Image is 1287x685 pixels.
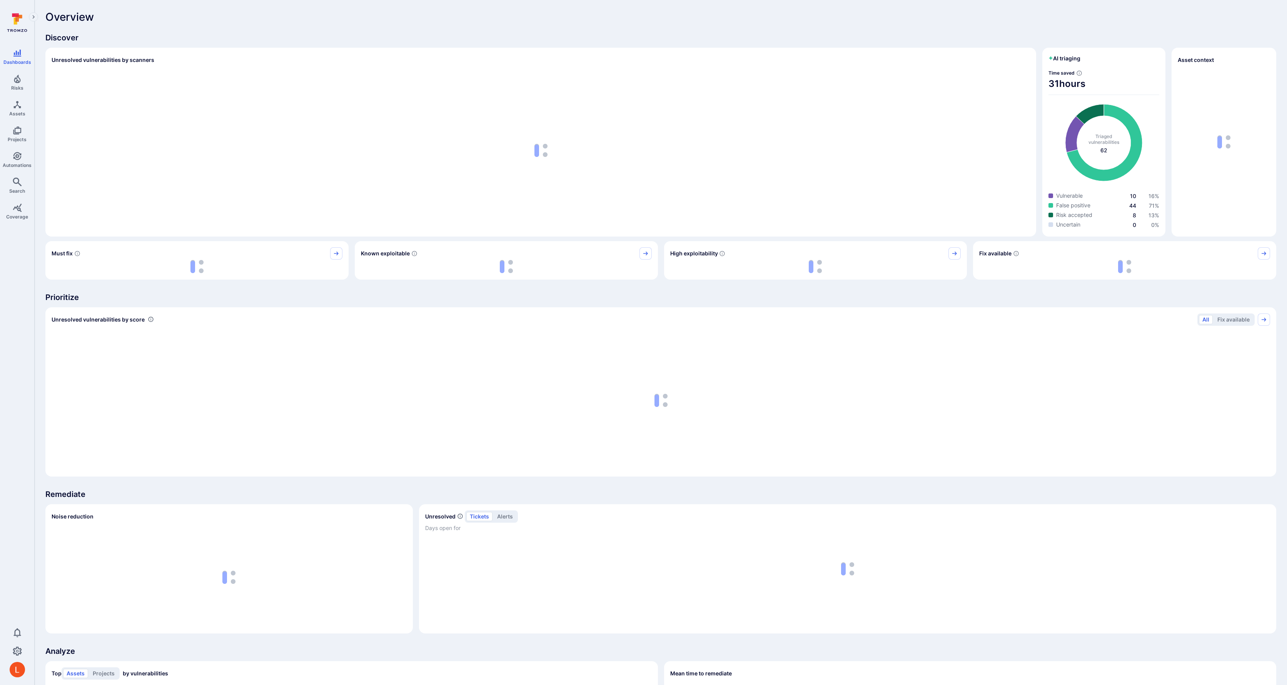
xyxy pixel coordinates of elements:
[1148,212,1159,218] span: 13 %
[74,250,80,257] svg: Risk score >=40 , missed SLA
[1048,70,1075,76] span: Time saved
[45,646,1276,657] span: Analyze
[979,250,1012,257] span: Fix available
[1149,202,1159,209] a: 71%
[411,250,417,257] svg: Confirmed exploitable by KEV
[361,260,652,273] div: loading spinner
[45,241,349,280] div: Must fix
[10,662,25,677] div: Lukas Šalkauskas
[1149,202,1159,209] span: 71 %
[425,524,1270,532] span: Days open for
[45,489,1276,500] span: Remediate
[1148,193,1159,199] span: 16 %
[52,330,1270,470] div: loading spinner
[1151,222,1159,228] span: 0 %
[45,292,1276,303] span: Prioritize
[148,315,154,323] div: Number of vulnerabilities in status 'Open' 'Triaged' and 'In process' grouped by score
[1013,250,1019,257] svg: Vulnerabilities with fix available
[457,512,463,520] span: Number of unresolved items by priority and days open
[1056,211,1092,219] span: Risk accepted
[466,512,492,521] button: tickets
[979,260,1270,273] div: loading spinner
[9,188,25,194] span: Search
[355,241,658,280] div: Known exploitable
[425,513,456,520] h2: Unresolved
[670,250,718,257] span: High exploitability
[52,316,145,323] span: Unresolved vulnerabilities by score
[494,512,516,521] button: alerts
[719,250,725,257] svg: EPSS score ≥ 0.7
[45,11,94,23] span: Overview
[1088,133,1119,145] span: Triaged vulnerabilities
[10,662,25,677] img: ACg8ocL1zoaGYHINvVelaXD2wTMKGlaFbOiGNlSQVKsddkbQKplo=s96-c
[361,250,410,257] span: Known exploitable
[1214,315,1253,324] button: Fix available
[1178,56,1214,64] span: Asset context
[52,527,407,627] div: loading spinner
[222,571,235,584] img: Loading...
[1199,315,1213,324] button: All
[63,669,88,678] button: Assets
[670,670,732,677] span: Mean time to remediate
[1118,260,1131,273] img: Loading...
[6,214,28,220] span: Coverage
[670,260,961,273] div: loading spinner
[89,669,118,678] button: Projects
[1133,212,1136,218] a: 8
[3,59,31,65] span: Dashboards
[1148,212,1159,218] a: 13%
[1133,222,1136,228] a: 0
[8,137,27,142] span: Projects
[1100,147,1107,154] span: total
[1056,192,1083,200] span: Vulnerable
[973,241,1276,280] div: Fix available
[1130,193,1136,199] a: 10
[52,71,1030,230] div: loading spinner
[52,260,342,273] div: loading spinner
[654,394,668,407] img: Loading...
[500,260,513,273] img: Loading...
[1148,193,1159,199] a: 16%
[52,56,154,64] h2: Unresolved vulnerabilities by scanners
[809,260,822,273] img: Loading...
[3,162,32,168] span: Automations
[1048,55,1080,62] h2: AI triaging
[1129,202,1136,209] a: 44
[664,241,967,280] div: High exploitability
[1151,222,1159,228] a: 0%
[1056,202,1090,209] span: False positive
[52,250,73,257] span: Must fix
[31,14,36,20] i: Expand navigation menu
[45,32,1276,43] span: Discover
[1048,78,1159,90] span: 31 hours
[190,260,204,273] img: Loading...
[534,144,548,157] img: Loading...
[1056,221,1080,228] span: Uncertain
[29,12,38,22] button: Expand navigation menu
[9,111,25,117] span: Assets
[52,667,168,680] h2: Top by vulnerabilities
[11,85,23,91] span: Risks
[52,513,93,520] span: Noise reduction
[1076,70,1082,76] svg: Estimated based on an average time of 30 mins needed to triage each vulnerability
